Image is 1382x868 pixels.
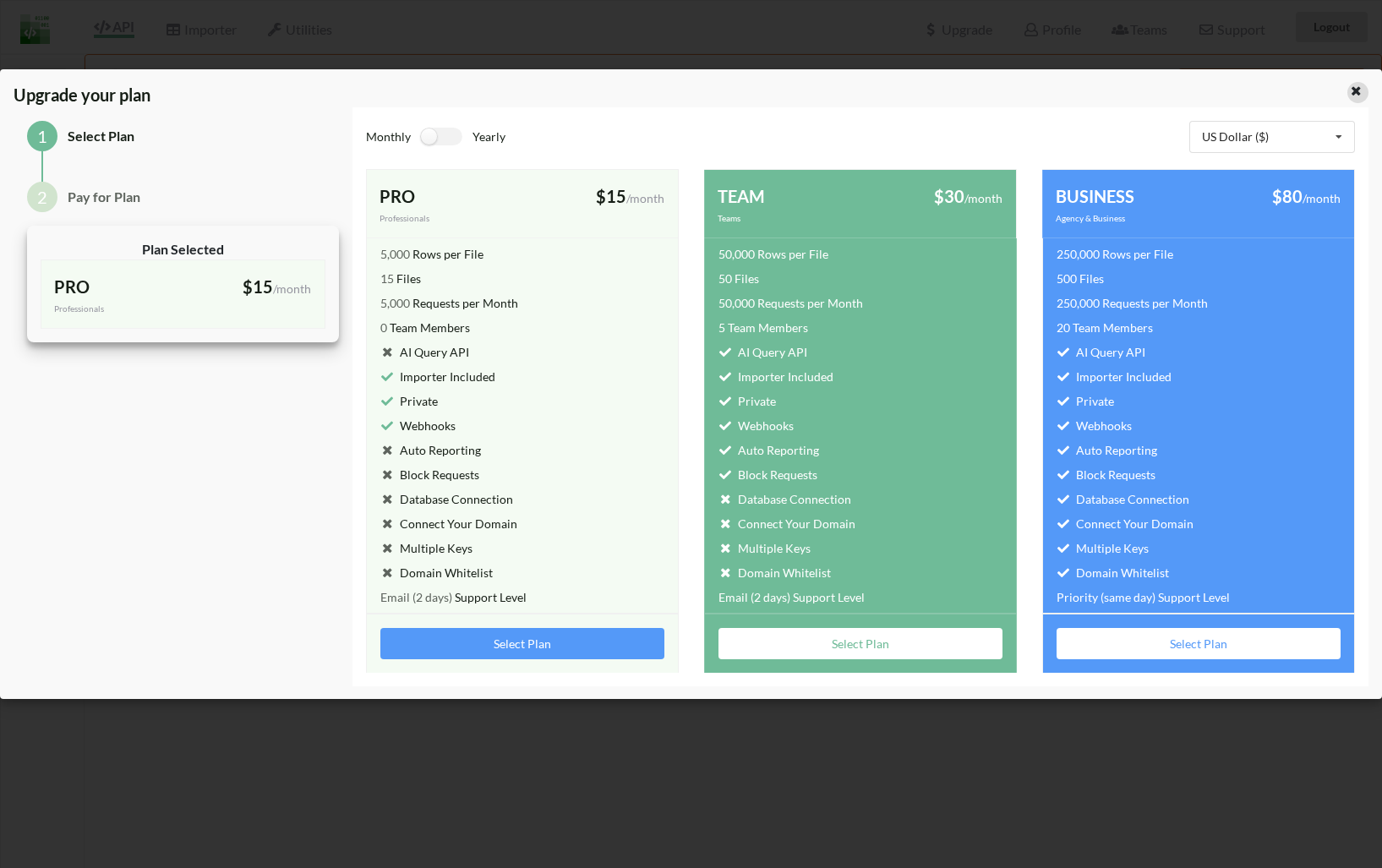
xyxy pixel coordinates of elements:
[718,245,828,263] div: Rows per File
[473,128,860,156] div: Yearly
[1057,539,1149,557] div: Multiple Keys
[1057,441,1157,459] div: Auto Reporting
[380,466,479,483] div: Block Requests
[718,296,755,310] span: 50,000
[1057,417,1132,434] div: Webhooks
[718,490,851,508] div: Database Connection
[380,417,456,434] div: Webhooks
[718,319,808,336] div: Team Members
[718,343,807,361] div: AI Query API
[14,85,150,118] span: Upgrade your plan
[718,320,725,335] span: 5
[41,239,325,259] div: Plan Selected
[718,441,819,459] div: Auto Reporting
[1057,294,1208,312] div: Requests per Month
[1057,490,1189,508] div: Database Connection
[380,539,473,557] div: Multiple Keys
[380,183,522,209] div: PRO
[68,128,134,144] span: Select Plan
[1202,131,1269,143] div: US Dollar ($)
[1057,343,1145,361] div: AI Query API
[718,417,794,434] div: Webhooks
[1057,392,1114,410] div: Private
[1056,212,1199,225] div: Agency & Business
[718,212,860,225] div: Teams
[718,368,833,385] div: Importer Included
[1057,590,1155,604] span: Priority (same day)
[380,628,664,659] button: Select Plan
[380,319,470,336] div: Team Members
[1272,186,1303,206] span: $80
[380,270,421,287] div: Files
[596,186,626,206] span: $15
[1057,466,1155,483] div: Block Requests
[718,294,863,312] div: Requests per Month
[718,588,865,606] div: Support Level
[718,539,811,557] div: Multiple Keys
[54,274,183,299] div: PRO
[1057,296,1100,310] span: 250,000
[380,441,481,459] div: Auto Reporting
[1057,270,1104,287] div: Files
[380,564,493,581] div: Domain Whitelist
[718,183,860,209] div: TEAM
[1057,320,1070,335] span: 20
[27,121,57,151] div: 1
[380,294,518,312] div: Requests per Month
[243,276,273,297] span: $15
[934,186,964,206] span: $30
[1057,245,1173,263] div: Rows per File
[54,303,183,315] div: Professionals
[273,281,311,296] span: /month
[1057,564,1169,581] div: Domain Whitelist
[380,515,517,532] div: Connect Your Domain
[1057,588,1230,606] div: Support Level
[27,182,57,212] div: 2
[718,466,817,483] div: Block Requests
[380,343,469,361] div: AI Query API
[718,270,759,287] div: Files
[380,245,483,263] div: Rows per File
[1057,515,1194,532] div: Connect Your Domain
[1057,247,1100,261] span: 250,000
[718,515,855,532] div: Connect Your Domain
[380,490,513,508] div: Database Connection
[68,188,140,205] span: Pay for Plan
[964,191,1002,205] span: /month
[718,564,831,581] div: Domain Whitelist
[718,247,755,261] span: 50,000
[718,271,732,286] span: 50
[380,271,394,286] span: 15
[1056,183,1199,209] div: BUSINESS
[1057,319,1153,336] div: Team Members
[380,212,522,225] div: Professionals
[718,628,1002,659] button: Select Plan
[380,588,527,606] div: Support Level
[380,320,387,335] span: 0
[380,590,452,604] span: Email (2 days)
[718,392,776,410] div: Private
[1303,191,1341,205] span: /month
[1057,271,1077,286] span: 500
[626,191,664,205] span: /month
[366,128,411,156] div: Monthly
[718,590,790,604] span: Email (2 days)
[380,368,495,385] div: Importer Included
[380,296,410,310] span: 5,000
[1057,368,1172,385] div: Importer Included
[1057,628,1341,659] button: Select Plan
[380,247,410,261] span: 5,000
[380,392,438,410] div: Private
